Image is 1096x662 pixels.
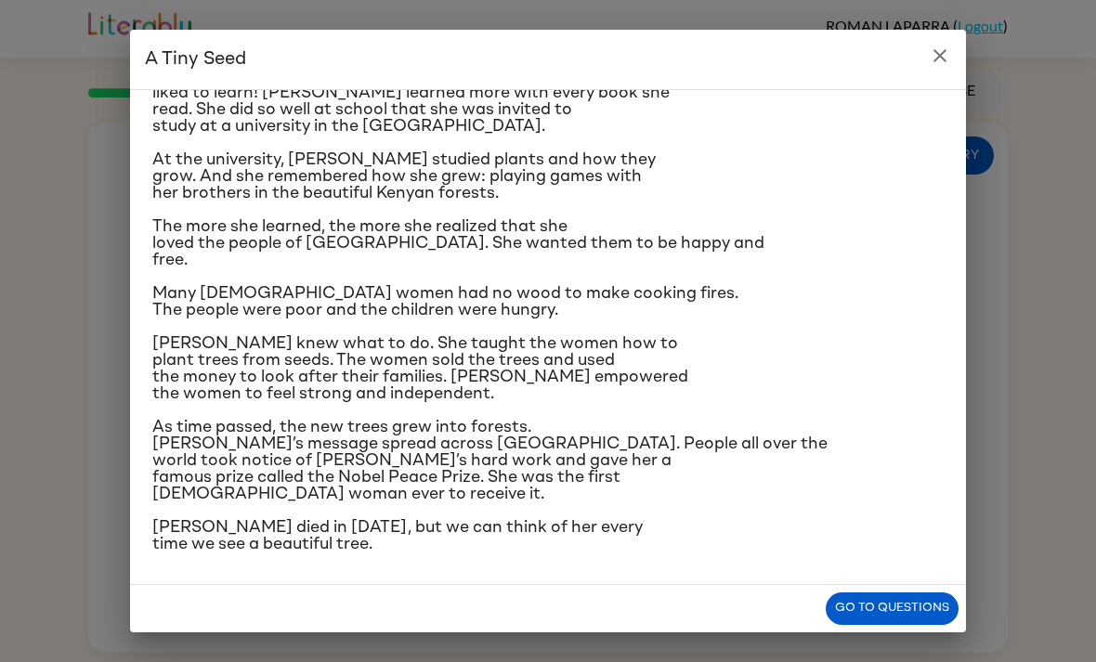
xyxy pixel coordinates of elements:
span: [PERSON_NAME] knew what to do. She taught the women how to plant trees from seeds. The women sold... [152,335,688,402]
button: Go to questions [826,592,959,625]
button: close [921,37,959,74]
h2: A Tiny Seed [130,30,966,89]
span: [PERSON_NAME] died in [DATE], but we can think of her every time we see a beautiful tree. [152,519,643,552]
span: At the university, [PERSON_NAME] studied plants and how they grow. And she remembered how she gre... [152,151,656,201]
span: The more she learned, the more she realized that she loved the people of [GEOGRAPHIC_DATA]. She w... [152,218,764,268]
span: As time passed, the new trees grew into forests. [PERSON_NAME]’s message spread across [GEOGRAPHI... [152,419,828,502]
span: Many [DEMOGRAPHIC_DATA] women had no wood to make cooking fires. The people were poor and the chi... [152,285,738,318]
